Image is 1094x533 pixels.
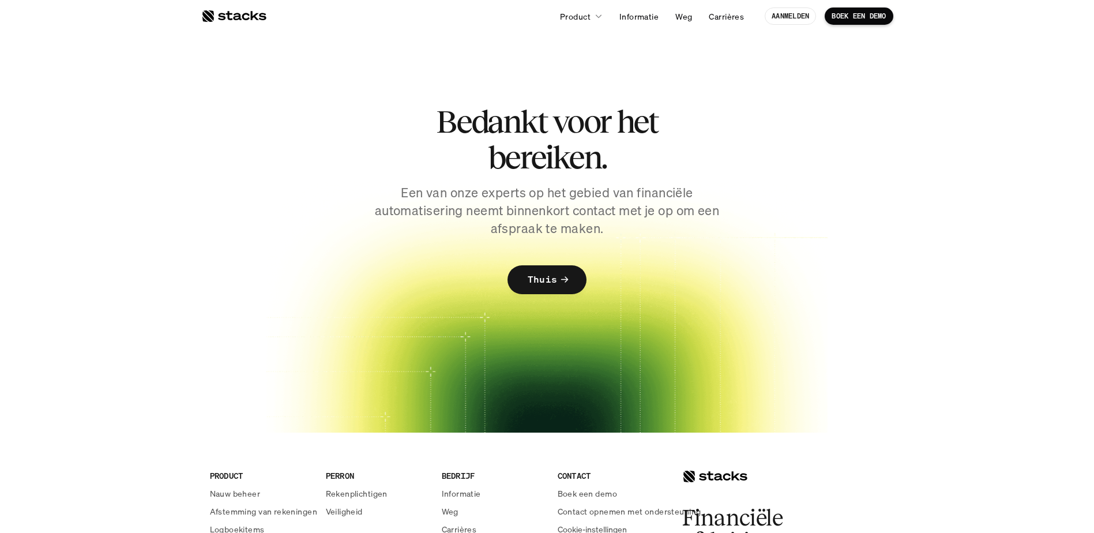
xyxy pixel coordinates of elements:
p: Rekenplichtigen [326,487,388,500]
p: BEDRIJF [442,470,544,482]
a: Thuis [507,265,587,294]
a: Afstemming van rekeningen [210,505,312,517]
a: Rekenplichtigen [326,487,428,500]
a: BOEK EEN DEMO [825,7,893,25]
p: Boek een demo [558,487,617,500]
p: Product [560,10,591,22]
h2: Bedankt voor het bereiken. [389,104,706,175]
p: PERRON [326,470,428,482]
a: Weg [668,6,699,27]
p: AANMELDEN [772,12,809,20]
p: Weg [675,10,692,22]
p: BOEK EEN DEMO [832,12,886,20]
p: Contact opnemen met ondersteuning [558,505,701,517]
p: PRODUCT [210,470,312,482]
a: Weg [442,505,544,517]
a: Informatie [612,6,666,27]
p: Informatie [619,10,659,22]
p: Veiligheid [326,505,363,517]
p: Nauw beheer [210,487,261,500]
a: Nauw beheer [210,487,312,500]
a: Boek een demo [558,487,660,500]
a: Contact opnemen met ondersteuning [558,505,660,517]
p: Informatie [442,487,481,500]
a: Informatie [442,487,544,500]
p: Weg [442,505,458,517]
p: Een van onze experts op het gebied van financiële automatisering neemt binnenkort contact met je ... [360,184,735,237]
a: Veiligheid [326,505,428,517]
a: Carrières [702,6,751,27]
p: Thuis [528,271,558,288]
a: AANMELDEN [765,7,816,25]
p: CONTACT [558,470,660,482]
p: Carrières [709,10,744,22]
p: Afstemming van rekeningen [210,505,318,517]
